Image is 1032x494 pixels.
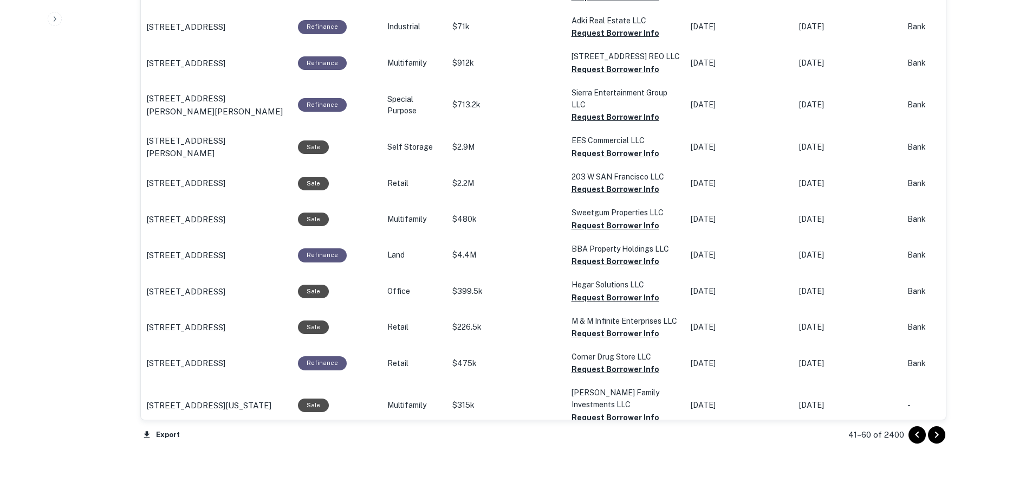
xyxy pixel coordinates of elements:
[907,249,994,261] p: Bank
[452,142,561,153] p: $2.9M
[907,142,994,153] p: Bank
[799,322,897,333] p: [DATE]
[146,321,225,334] p: [STREET_ADDRESS]
[799,99,897,111] p: [DATE]
[298,20,347,34] div: This loan purpose was for refinancing
[907,21,994,33] p: Bank
[907,400,994,411] p: -
[848,428,904,441] p: 41–60 of 2400
[387,178,442,189] p: Retail
[572,387,680,410] p: [PERSON_NAME] Family Investments LLC
[691,21,788,33] p: [DATE]
[799,142,897,153] p: [DATE]
[572,63,659,76] button: Request Borrower Info
[907,322,994,333] p: Bank
[799,286,897,297] p: [DATE]
[572,291,659,304] button: Request Borrower Info
[799,214,897,225] p: [DATE]
[387,214,442,225] p: Multifamily
[146,57,225,70] p: [STREET_ADDRESS]
[572,147,659,160] button: Request Borrower Info
[146,213,287,226] a: [STREET_ADDRESS]
[452,358,561,369] p: $475k
[452,249,561,261] p: $4.4M
[572,207,680,219] p: Sweetgum Properties LLC
[691,322,788,333] p: [DATE]
[452,57,561,69] p: $912k
[146,92,287,118] a: [STREET_ADDRESS][PERSON_NAME][PERSON_NAME]
[907,214,994,225] p: Bank
[298,399,329,412] div: Sale
[452,214,561,225] p: $480k
[907,99,994,111] p: Bank
[928,426,945,444] button: Go to next page
[572,183,659,196] button: Request Borrower Info
[146,399,271,412] p: [STREET_ADDRESS][US_STATE]
[572,363,659,376] button: Request Borrower Info
[146,21,225,34] p: [STREET_ADDRESS]
[799,57,897,69] p: [DATE]
[908,426,926,444] button: Go to previous page
[572,255,659,268] button: Request Borrower Info
[691,142,788,153] p: [DATE]
[298,56,347,70] div: This loan purpose was for refinancing
[387,400,442,411] p: Multifamily
[691,178,788,189] p: [DATE]
[298,248,347,262] div: This loan purpose was for refinancing
[146,249,225,262] p: [STREET_ADDRESS]
[387,358,442,369] p: Retail
[146,321,287,334] a: [STREET_ADDRESS]
[572,134,680,146] p: EES Commercial LLC
[298,213,329,226] div: Sale
[146,249,287,262] a: [STREET_ADDRESS]
[387,94,442,117] p: Special Purpose
[691,358,788,369] p: [DATE]
[572,411,659,424] button: Request Borrower Info
[907,178,994,189] p: Bank
[572,327,659,340] button: Request Borrower Info
[140,427,183,443] button: Export
[146,285,225,298] p: [STREET_ADDRESS]
[146,357,225,370] p: [STREET_ADDRESS]
[799,178,897,189] p: [DATE]
[452,21,561,33] p: $71k
[907,358,994,369] p: Bank
[572,279,680,291] p: Hegar Solutions LLC
[146,177,287,190] a: [STREET_ADDRESS]
[907,286,994,297] p: Bank
[387,57,442,69] p: Multifamily
[298,285,329,298] div: Sale
[572,111,659,124] button: Request Borrower Info
[146,399,287,412] a: [STREET_ADDRESS][US_STATE]
[799,358,897,369] p: [DATE]
[146,177,225,190] p: [STREET_ADDRESS]
[978,407,1032,459] iframe: Chat Widget
[572,351,680,363] p: Corner Drug Store LLC
[146,57,287,70] a: [STREET_ADDRESS]
[572,219,659,232] button: Request Borrower Info
[572,50,680,62] p: [STREET_ADDRESS] REO LLC
[691,249,788,261] p: [DATE]
[298,177,329,190] div: Sale
[298,140,329,154] div: Sale
[387,142,442,153] p: Self Storage
[572,171,680,183] p: 203 W SAN Francisco LLC
[691,57,788,69] p: [DATE]
[691,400,788,411] p: [DATE]
[452,322,561,333] p: $226.5k
[452,99,561,111] p: $713.2k
[907,57,994,69] p: Bank
[691,286,788,297] p: [DATE]
[572,243,680,255] p: BBA Property Holdings LLC
[387,286,442,297] p: Office
[799,249,897,261] p: [DATE]
[298,356,347,370] div: This loan purpose was for refinancing
[452,400,561,411] p: $315k
[572,27,659,40] button: Request Borrower Info
[146,134,287,160] a: [STREET_ADDRESS][PERSON_NAME]
[146,213,225,226] p: [STREET_ADDRESS]
[298,98,347,112] div: This loan purpose was for refinancing
[691,99,788,111] p: [DATE]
